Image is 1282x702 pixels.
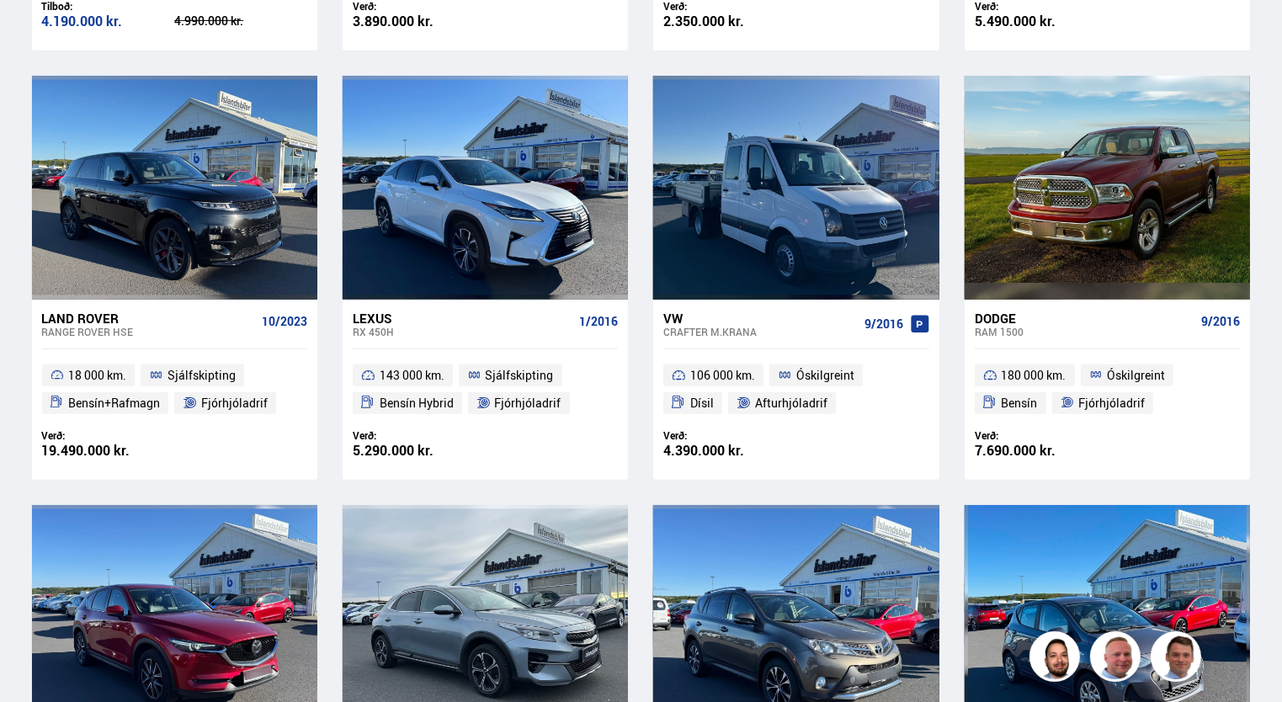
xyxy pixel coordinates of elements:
div: 3.890.000 kr. [353,14,486,29]
a: Land Rover Range Rover HSE 10/2023 18 000 km. Sjálfskipting Bensín+Rafmagn Fjórhjóladrif Verð: 19... [32,300,317,480]
div: 19.490.000 kr. [42,444,175,458]
span: Óskilgreint [1107,365,1165,386]
div: 5.490.000 kr. [975,14,1108,29]
div: Crafter M.KRANA [663,326,857,338]
span: Sjálfskipting [168,365,236,386]
div: RX 450H [353,326,572,338]
span: Dísil [690,393,714,413]
a: Dodge RAM 1500 9/2016 180 000 km. Óskilgreint Bensín Fjórhjóladrif Verð: 7.690.000 kr. [965,300,1250,480]
div: Verð: [353,429,486,442]
div: Verð: [42,429,175,442]
div: Land Rover [42,311,255,326]
div: Range Rover HSE [42,326,255,338]
div: VW [663,311,857,326]
span: Sjálfskipting [486,365,554,386]
img: FbJEzSuNWCJXmdc-.webp [1153,634,1204,684]
a: Lexus RX 450H 1/2016 143 000 km. Sjálfskipting Bensín Hybrid Fjórhjóladrif Verð: 5.290.000 kr. [343,300,628,480]
a: VW Crafter M.KRANA 9/2016 106 000 km. Óskilgreint Dísil Afturhjóladrif Verð: 4.390.000 kr. [653,300,939,480]
span: 1/2016 [579,315,618,328]
span: Bensín Hybrid [380,393,454,413]
img: siFngHWaQ9KaOqBr.png [1093,634,1143,684]
span: Fjórhjóladrif [201,393,268,413]
img: nhp88E3Fdnt1Opn2.png [1032,634,1083,684]
span: Bensín [1002,393,1038,413]
div: Verð: [975,429,1108,442]
span: 9/2016 [1201,315,1240,328]
span: Óskilgreint [796,365,854,386]
div: 4.390.000 kr. [663,444,796,458]
span: 143 000 km. [380,365,444,386]
span: 106 000 km. [690,365,755,386]
span: 18 000 km. [68,365,126,386]
div: 7.690.000 kr. [975,444,1108,458]
span: 10/2023 [262,315,307,328]
span: 9/2016 [864,317,903,331]
span: 180 000 km. [1002,365,1067,386]
div: 4.990.000 kr. [174,15,307,27]
div: 4.190.000 kr. [42,14,175,29]
div: RAM 1500 [975,326,1194,338]
span: Bensín+Rafmagn [68,393,160,413]
div: Dodge [975,311,1194,326]
span: Fjórhjóladrif [495,393,561,413]
span: Afturhjóladrif [755,393,827,413]
button: Opna LiveChat spjallviðmót [13,7,64,57]
div: Verð: [663,429,796,442]
div: Lexus [353,311,572,326]
div: 2.350.000 kr. [663,14,796,29]
span: Fjórhjóladrif [1078,393,1145,413]
div: 5.290.000 kr. [353,444,486,458]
